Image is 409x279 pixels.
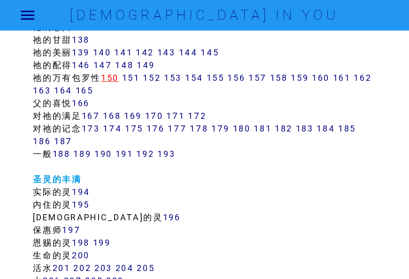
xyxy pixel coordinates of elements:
[116,263,134,273] a: 204
[82,123,100,134] a: 173
[72,199,90,210] a: 195
[206,72,224,83] a: 155
[72,22,90,32] a: 135
[338,123,356,134] a: 185
[33,85,51,96] a: 163
[33,136,51,147] a: 186
[270,72,287,83] a: 158
[93,237,111,248] a: 199
[72,98,90,108] a: 166
[291,72,309,83] a: 159
[312,72,330,83] a: 160
[275,123,293,134] a: 182
[136,148,154,159] a: 192
[72,34,90,45] a: 138
[103,110,121,121] a: 168
[72,250,90,261] a: 200
[93,47,111,58] a: 140
[33,174,81,185] a: 圣灵的丰满
[164,72,182,83] a: 153
[54,136,72,147] a: 187
[143,72,161,83] a: 152
[62,225,80,235] a: 197
[72,186,90,197] a: 194
[137,263,154,273] a: 205
[114,47,132,58] a: 141
[72,47,90,58] a: 139
[188,110,206,121] a: 172
[76,85,93,96] a: 165
[53,148,70,159] a: 188
[124,110,142,121] a: 169
[157,47,176,58] a: 143
[94,148,112,159] a: 190
[147,123,165,134] a: 176
[101,72,119,83] a: 150
[122,72,140,83] a: 151
[316,123,335,134] a: 184
[73,148,91,159] a: 189
[227,72,245,83] a: 156
[72,237,90,248] a: 198
[248,72,267,83] a: 157
[332,72,350,83] a: 161
[254,123,271,134] a: 181
[93,60,112,70] a: 147
[136,47,154,58] a: 142
[53,263,70,273] a: 201
[114,22,132,32] a: 137
[72,60,90,70] a: 146
[295,123,313,134] a: 183
[93,22,111,32] a: 136
[145,110,163,121] a: 170
[232,123,250,134] a: 180
[163,212,181,223] a: 196
[168,123,186,134] a: 177
[211,123,230,134] a: 179
[369,237,402,272] iframe: Chat
[190,123,208,134] a: 178
[157,148,175,159] a: 193
[201,47,219,58] a: 145
[137,60,155,70] a: 149
[185,72,203,83] a: 154
[354,72,371,83] a: 162
[115,60,133,70] a: 148
[94,263,112,273] a: 203
[116,148,133,159] a: 191
[125,123,143,134] a: 175
[82,110,100,121] a: 167
[73,263,91,273] a: 202
[166,110,185,121] a: 171
[54,85,72,96] a: 164
[178,47,197,58] a: 144
[103,123,122,134] a: 174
